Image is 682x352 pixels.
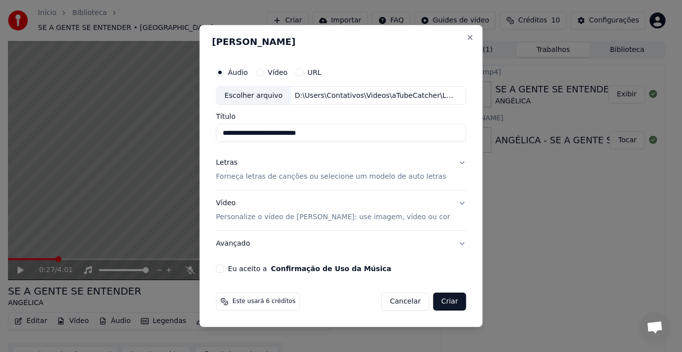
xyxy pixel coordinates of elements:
[433,293,466,311] button: Criar
[216,158,238,168] div: Letras
[233,298,296,306] span: Este usará 6 créditos
[212,37,470,46] h2: [PERSON_NAME]
[291,91,460,101] div: D:\Users\Contativos\Videos\aTubeCatcher\LEGIÃO URBANA - PAIS E FILHOS.MP3
[216,212,450,222] p: Personalize o vídeo de [PERSON_NAME]: use imagem, vídeo ou cor
[216,172,446,182] p: Forneça letras de canções ou selecione um modelo de auto letras
[308,69,322,76] label: URL
[228,265,391,272] label: Eu aceito a
[216,113,466,120] label: Título
[381,293,429,311] button: Cancelar
[216,191,466,231] button: VídeoPersonalize o vídeo de [PERSON_NAME]: use imagem, vídeo ou cor
[228,69,248,76] label: Áudio
[217,87,291,105] div: Escolher arquivo
[271,265,391,272] button: Eu aceito a
[268,69,288,76] label: Vídeo
[216,150,466,190] button: LetrasForneça letras de canções ou selecione um modelo de auto letras
[216,199,450,223] div: Vídeo
[216,231,466,257] button: Avançado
